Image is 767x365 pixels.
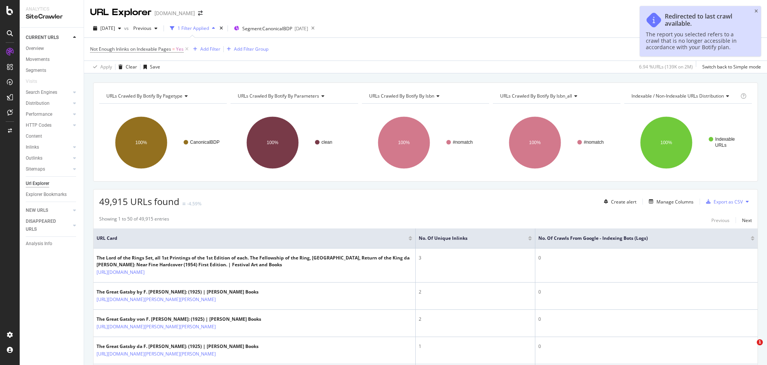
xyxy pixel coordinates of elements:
button: Clear [115,61,137,73]
span: Segment: CanonicalBDP [242,25,292,32]
a: Sitemaps [26,165,71,173]
div: 0 [538,255,755,261]
a: Outlinks [26,154,71,162]
span: Not Enough Inlinks on Indexable Pages [90,46,171,52]
h4: Indexable / Non-Indexable URLs Distribution [630,90,739,102]
a: Distribution [26,99,71,107]
span: URL Card [97,235,407,242]
text: CanonicalBDP [190,140,220,145]
div: Save [150,64,160,70]
div: Analysis Info [26,240,52,248]
a: NEW URLS [26,207,71,214]
div: Switch back to Simple mode [702,64,761,70]
text: Indexable [715,137,735,142]
div: Create alert [611,199,636,205]
a: Inlinks [26,143,71,151]
a: [URL][DOMAIN_NAME][PERSON_NAME][PERSON_NAME] [97,323,216,331]
button: Apply [90,61,112,73]
svg: A chart. [231,110,358,176]
div: HTTP Codes [26,121,51,129]
div: Previous [711,217,730,224]
div: [DOMAIN_NAME] [154,9,195,17]
div: The Great Gatsby von F. [PERSON_NAME]: (1925) | [PERSON_NAME] Books [97,316,261,323]
div: Next [742,217,752,224]
span: URLs Crawled By Botify By pagetype [106,93,182,99]
a: Segments [26,67,78,75]
div: CURRENT URLS [26,34,59,42]
div: Content [26,132,42,140]
a: HTTP Codes [26,121,71,129]
button: Manage Columns [646,197,694,206]
a: [URL][DOMAIN_NAME][PERSON_NAME][PERSON_NAME] [97,296,216,303]
div: Visits [26,78,37,85]
div: NEW URLS [26,207,48,214]
span: No. of Crawls from Google - Indexing Bots (Logs) [538,235,739,242]
a: Search Engines [26,89,71,96]
div: A chart. [99,110,227,176]
div: Add Filter [200,46,220,52]
div: Explorer Bookmarks [26,191,67,199]
button: 1 Filter Applied [167,22,218,34]
text: clean [321,140,332,145]
div: The Great Gatsby by F. [PERSON_NAME]: (1925) | [PERSON_NAME] Books [97,289,259,295]
a: Movements [26,56,78,64]
div: -4.59% [187,200,201,207]
span: Yes [176,44,184,54]
div: Clear [126,64,137,70]
div: Distribution [26,99,50,107]
button: [DATE] [90,22,124,34]
a: Content [26,132,78,140]
text: 100% [529,140,541,145]
div: Segments [26,67,46,75]
div: Showing 1 to 50 of 49,915 entries [99,216,169,225]
a: Performance [26,110,71,118]
div: SiteCrawler [26,12,78,21]
button: Create alert [601,196,636,208]
span: 1 [757,339,763,345]
div: Search Engines [26,89,57,96]
button: Previous [711,216,730,225]
div: The Lord of the Rings Set, all 1st Printings of the 1st Edition of each. The Fellowship of the Ri... [97,255,412,268]
div: 0 [538,316,755,323]
svg: A chart. [493,110,620,176]
h4: URLs Crawled By Botify By isbn_all [499,90,614,102]
div: DISAPPEARED URLS [26,217,64,233]
button: Switch back to Simple mode [699,61,761,73]
div: The report you selected refers to a crawl that is no longer accessible in accordance with your Bo... [646,31,747,50]
a: CURRENT URLS [26,34,71,42]
a: Url Explorer [26,180,78,188]
div: Movements [26,56,50,64]
div: 0 [538,289,755,295]
span: vs [124,25,130,31]
text: 100% [267,140,278,145]
svg: A chart. [362,110,490,176]
div: 1 [419,343,532,350]
span: 49,915 URLs found [99,195,179,208]
div: times [218,25,224,32]
a: Visits [26,78,45,85]
span: Indexable / Non-Indexable URLs distribution [631,93,724,99]
a: Explorer Bookmarks [26,191,78,199]
div: The Great Gatsby da F. [PERSON_NAME]: (1925) | [PERSON_NAME] Books [97,343,259,350]
button: Add Filter Group [224,45,268,54]
div: 3 [419,255,532,261]
div: URL Explorer [90,6,151,19]
a: [URL][DOMAIN_NAME] [97,269,145,276]
div: 1 Filter Applied [178,25,209,31]
span: URLs Crawled By Botify By isbn_all [500,93,572,99]
div: Url Explorer [26,180,49,188]
div: Export as CSV [714,199,743,205]
svg: A chart. [624,110,752,176]
div: Inlinks [26,143,39,151]
div: Performance [26,110,52,118]
text: 100% [398,140,410,145]
div: Overview [26,45,44,53]
h4: URLs Crawled By Botify By parameters [236,90,351,102]
h4: URLs Crawled By Botify By pagetype [105,90,220,102]
div: Manage Columns [656,199,694,205]
div: 2 [419,316,532,323]
text: 100% [136,140,147,145]
text: #nomatch [453,140,473,145]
